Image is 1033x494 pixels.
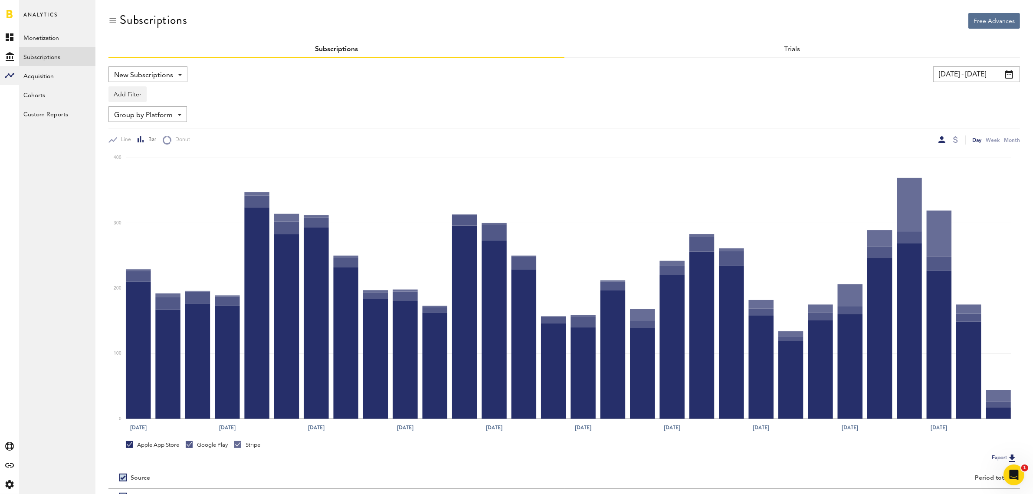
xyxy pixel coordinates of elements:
[119,417,121,421] text: 0
[234,441,260,449] div: Stripe
[114,108,173,123] span: Group by Platform
[19,28,95,47] a: Monetization
[989,452,1020,464] button: Export
[308,424,325,431] text: [DATE]
[1003,464,1024,485] iframe: Intercom live chat
[968,13,1020,29] button: Free Advances
[753,424,770,431] text: [DATE]
[126,441,179,449] div: Apple App Store
[120,13,187,27] div: Subscriptions
[114,156,121,160] text: 400
[114,286,121,290] text: 200
[1021,464,1028,471] span: 1
[144,136,156,144] span: Bar
[23,10,58,28] span: Analytics
[486,424,502,431] text: [DATE]
[972,135,981,145] div: Day
[19,66,95,85] a: Acquisition
[19,85,95,104] a: Cohorts
[114,352,121,356] text: 100
[117,136,131,144] span: Line
[575,424,591,431] text: [DATE]
[664,424,680,431] text: [DATE]
[171,136,190,144] span: Donut
[131,474,150,482] div: Source
[19,104,95,123] a: Custom Reports
[784,46,800,53] a: Trials
[108,86,147,102] button: Add Filter
[397,424,413,431] text: [DATE]
[17,6,49,14] span: Support
[114,68,173,83] span: New Subscriptions
[186,441,228,449] div: Google Play
[575,474,1010,482] div: Period total
[315,46,358,53] a: Subscriptions
[931,424,948,431] text: [DATE]
[219,424,236,431] text: [DATE]
[986,135,1000,145] div: Week
[19,47,95,66] a: Subscriptions
[1007,453,1017,463] img: Export
[114,221,121,225] text: 300
[130,424,147,431] text: [DATE]
[842,424,859,431] text: [DATE]
[1004,135,1020,145] div: Month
